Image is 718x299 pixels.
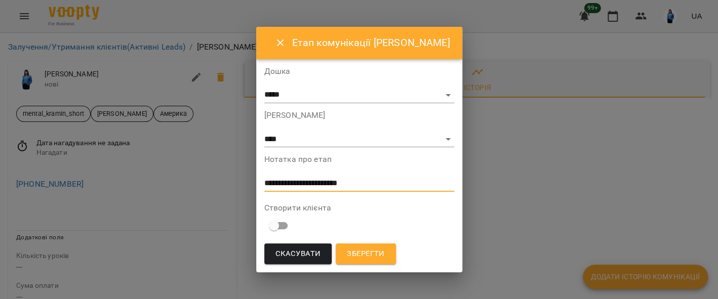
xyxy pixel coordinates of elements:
[268,31,293,55] button: Close
[264,111,454,119] label: [PERSON_NAME]
[264,155,454,163] label: Нотатка про етап
[264,67,454,75] label: Дошка
[336,243,395,265] button: Зберегти
[292,35,450,51] h6: Етап комунікації [PERSON_NAME]
[275,247,321,261] span: Скасувати
[264,243,332,265] button: Скасувати
[347,247,384,261] span: Зберегти
[264,204,454,212] label: Створити клієнта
